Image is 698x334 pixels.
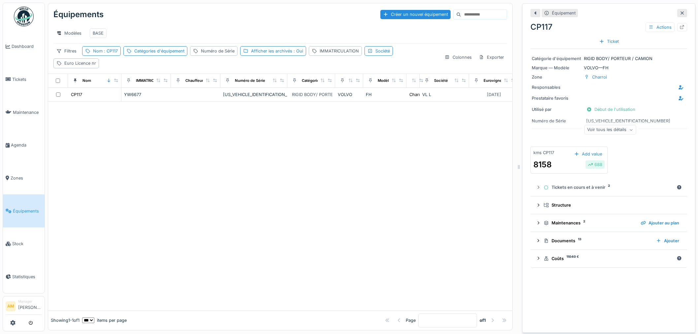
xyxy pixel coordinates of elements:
[3,30,45,63] a: Dashboard
[12,274,42,280] span: Statistiques
[653,236,682,245] div: Ajouter
[532,55,686,62] div: RIGID BODY/ PORTEUR / CAMION
[422,91,466,98] div: VL L
[532,65,686,71] div: VOLVO — FH
[533,150,554,156] div: kms CP117
[532,106,581,113] div: Utilisé par
[646,22,675,32] div: Actions
[533,235,684,247] summary: Documents13Ajouter
[3,129,45,162] a: Agenda
[124,91,168,98] div: YW6677
[366,91,404,98] div: FH
[235,78,265,83] div: Numéro de Série
[320,48,359,54] div: IMMATRICULATION
[18,299,42,304] div: Manager
[103,49,118,53] span: : CP117
[82,317,127,323] div: items per page
[51,317,79,323] div: Showing 1 - 1 of 1
[476,52,507,62] div: Exporter
[3,227,45,260] a: Stock
[71,91,82,98] div: CP117
[3,162,45,195] a: Zones
[338,91,361,98] div: VOLVO
[6,299,42,315] a: AM Manager[PERSON_NAME]
[532,65,581,71] div: Marque — Modèle
[442,52,475,62] div: Colonnes
[14,7,34,26] img: Badge_color-CXgf-gQk.svg
[11,142,42,148] span: Agenda
[484,78,532,83] div: Eurovignette valide jusque
[93,30,104,36] div: BASE
[12,43,42,50] span: Dashboard
[6,301,16,311] li: AM
[532,74,581,80] div: Zone
[13,208,42,214] span: Équipements
[533,252,684,265] summary: Coûts11040 €
[571,150,605,158] div: Add value
[302,78,348,83] div: Catégories d'équipement
[53,28,84,38] div: Modèles
[292,49,303,53] span: : Oui
[134,48,184,54] div: Catégories d'équipement
[584,105,638,114] div: Début de l'utilisation
[544,255,674,262] div: Coûts
[380,10,451,19] div: Créer un nouvel équipement
[544,220,635,226] div: Maintenances
[93,48,118,54] div: Nom
[18,299,42,313] li: [PERSON_NAME]
[588,161,602,168] div: 688
[409,91,424,98] div: Charroi
[586,118,670,124] div: [US_VEHICLE_IDENTIFICATION_NUMBER]
[544,238,651,244] div: Documents
[592,74,607,80] div: Charroi
[480,317,486,323] strong: of 1
[12,76,42,83] span: Tickets
[596,37,621,46] div: Ticket
[533,159,552,171] div: 8158
[3,63,45,96] a: Tickets
[552,10,576,16] div: Équipement
[53,6,104,23] div: Équipements
[375,48,390,54] div: Société
[378,78,391,83] div: Modèle
[584,125,636,135] div: Voir tous les détails
[13,109,42,116] span: Maintenance
[544,184,674,190] div: Tickets en cours et à venir
[53,46,79,56] div: Filtres
[533,182,684,194] summary: Tickets en cours et à venir2
[532,118,581,124] div: Numéro de Série
[3,96,45,129] a: Maintenance
[136,78,170,83] div: IMMATRICULATION
[3,194,45,227] a: Équipements
[82,78,91,83] div: Nom
[533,217,684,229] summary: Maintenances2Ajouter au plan
[532,95,581,101] div: Prestataire favoris
[3,260,45,293] a: Statistiques
[64,60,96,66] div: Euro Licence nr
[434,78,448,83] div: Société
[292,91,361,98] div: RIGID BODY/ PORTEUR / CAMION
[532,84,581,90] div: Responsables
[638,218,682,227] div: Ajouter au plan
[533,199,684,211] summary: Structure
[487,91,501,98] div: [DATE]
[12,241,42,247] span: Stock
[185,78,220,83] div: Chauffeur principal
[201,48,235,54] div: Numéro de Série
[544,202,679,208] div: Structure
[251,48,303,54] div: Afficher les archivés
[11,175,42,181] span: Zones
[406,317,416,323] div: Page
[530,21,687,33] div: CP117
[223,91,285,98] div: [US_VEHICLE_IDENTIFICATION_NUMBER]
[532,55,581,62] div: Catégorie d'équipement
